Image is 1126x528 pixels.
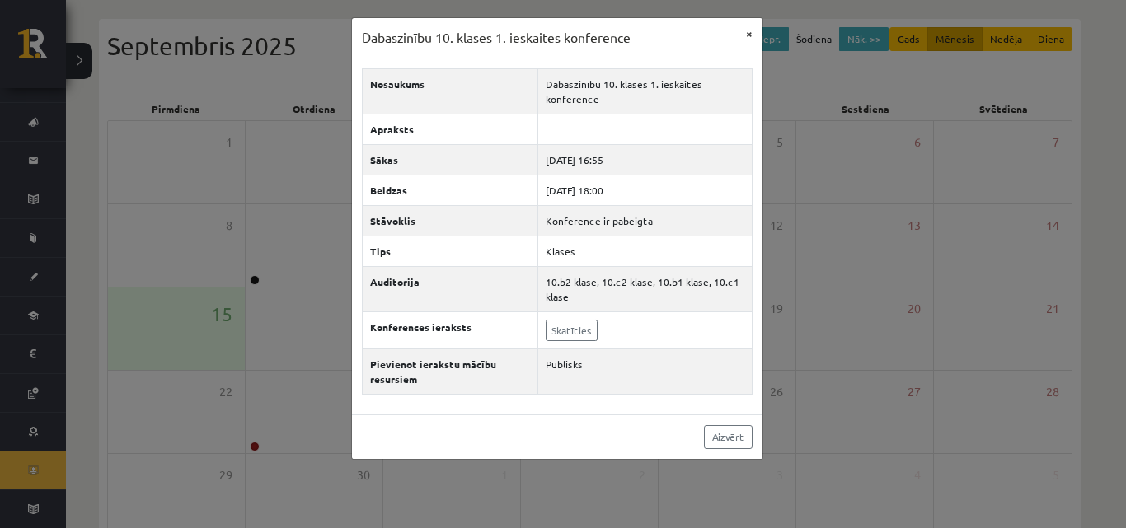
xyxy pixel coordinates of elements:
a: Aizvērt [704,425,753,449]
button: × [736,18,762,49]
td: Konference ir pabeigta [538,205,752,236]
td: [DATE] 18:00 [538,175,752,205]
th: Stāvoklis [362,205,538,236]
td: 10.b2 klase, 10.c2 klase, 10.b1 klase, 10.c1 klase [538,266,752,311]
th: Sākas [362,144,538,175]
th: Apraksts [362,114,538,144]
th: Konferences ieraksts [362,311,538,348]
td: Klases [538,236,752,266]
th: Auditorija [362,266,538,311]
td: Dabaszinību 10. klases 1. ieskaites konference [538,68,752,114]
th: Pievienot ierakstu mācību resursiem [362,348,538,394]
td: [DATE] 16:55 [538,144,752,175]
td: Publisks [538,348,752,394]
th: Beidzas [362,175,538,205]
th: Tips [362,236,538,266]
th: Nosaukums [362,68,538,114]
h3: Dabaszinību 10. klases 1. ieskaites konference [362,28,631,48]
a: Skatīties [546,320,598,341]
